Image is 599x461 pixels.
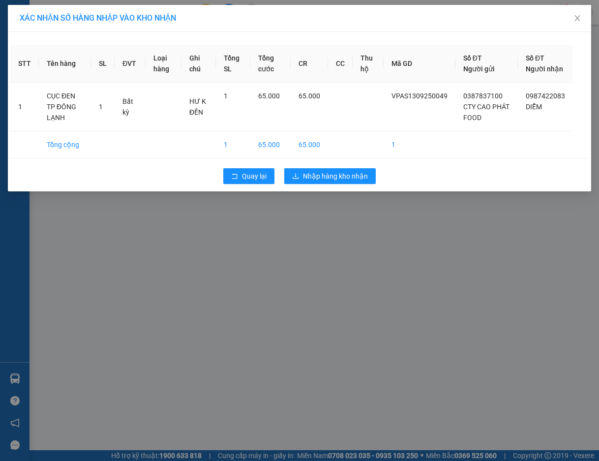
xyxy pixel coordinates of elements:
[146,45,181,83] th: Loại hàng
[10,83,39,131] td: 1
[78,44,120,50] span: Hotline: 19001152
[231,173,238,181] span: rollback
[242,171,267,182] span: Quay lại
[3,6,47,49] img: logo
[216,45,250,83] th: Tổng SL
[463,65,495,73] span: Người gửi
[250,131,291,158] td: 65.000
[299,92,320,100] span: 65.000
[291,131,328,158] td: 65.000
[189,97,206,116] span: HƯ K ĐỀN
[10,45,39,83] th: STT
[303,171,368,182] span: Nhập hàng kho nhận
[78,5,135,14] strong: ĐỒNG PHƯỚC
[3,71,60,77] span: In ngày:
[39,83,91,131] td: CỤC ĐEN TP ĐÔNG LẠNH
[526,54,544,62] span: Số ĐT
[291,45,328,83] th: CR
[573,14,581,22] span: close
[216,131,250,158] td: 1
[463,92,503,100] span: 0387837100
[22,71,60,77] span: 09:43:09 [DATE]
[39,131,91,158] td: Tổng cộng
[115,83,146,131] td: Bất kỳ
[463,54,482,62] span: Số ĐT
[284,168,376,184] button: downloadNhập hàng kho nhận
[526,92,565,100] span: 0987422083
[91,45,115,83] th: SL
[224,92,228,100] span: 1
[292,173,299,181] span: download
[250,45,291,83] th: Tổng cước
[99,103,103,111] span: 1
[20,13,176,23] span: XÁC NHẬN SỐ HÀNG NHẬP VÀO KHO NHẬN
[526,103,542,111] span: DIỄM
[564,5,591,32] button: Close
[39,45,91,83] th: Tên hàng
[328,45,353,83] th: CC
[391,92,448,100] span: VPAS1309250049
[353,45,384,83] th: Thu hộ
[3,63,103,69] span: [PERSON_NAME]:
[463,103,509,122] span: CTY CAO PHÁT FOOD
[78,30,135,42] span: 01 Võ Văn Truyện, KP.1, Phường 2
[27,53,120,61] span: -----------------------------------------
[49,62,103,70] span: VPLK1309250003
[223,168,274,184] button: rollbackQuay lại
[526,65,563,73] span: Người nhận
[384,45,455,83] th: Mã GD
[115,45,146,83] th: ĐVT
[78,16,132,28] span: Bến xe [GEOGRAPHIC_DATA]
[258,92,280,100] span: 65.000
[384,131,455,158] td: 1
[181,45,216,83] th: Ghi chú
